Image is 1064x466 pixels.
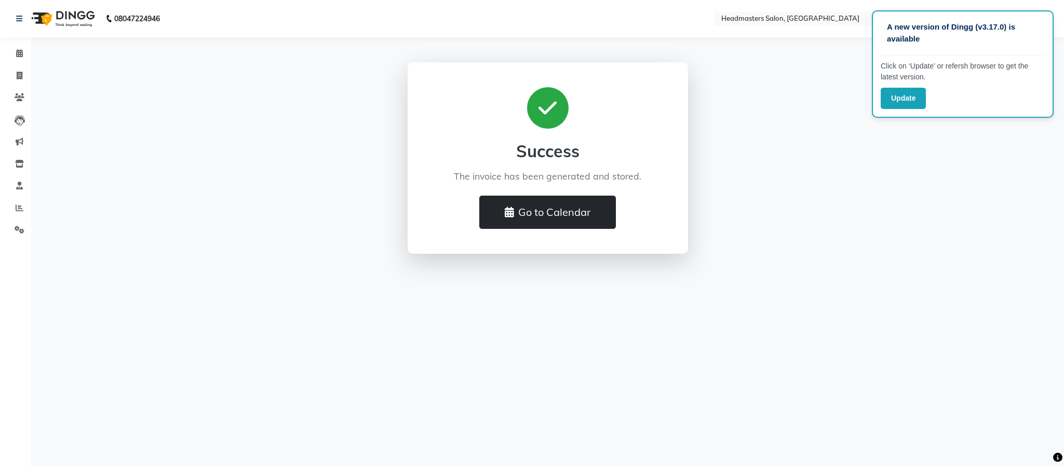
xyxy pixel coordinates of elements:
p: Click on ‘Update’ or refersh browser to get the latest version. [881,61,1045,83]
button: Go to Calendar [479,196,616,229]
p: The invoice has been generated and stored. [433,169,663,183]
h2: Success [433,141,663,161]
img: logo [26,4,98,33]
button: Update [881,88,926,109]
p: A new version of Dingg (v3.17.0) is available [887,21,1039,45]
b: 08047224946 [114,4,160,33]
